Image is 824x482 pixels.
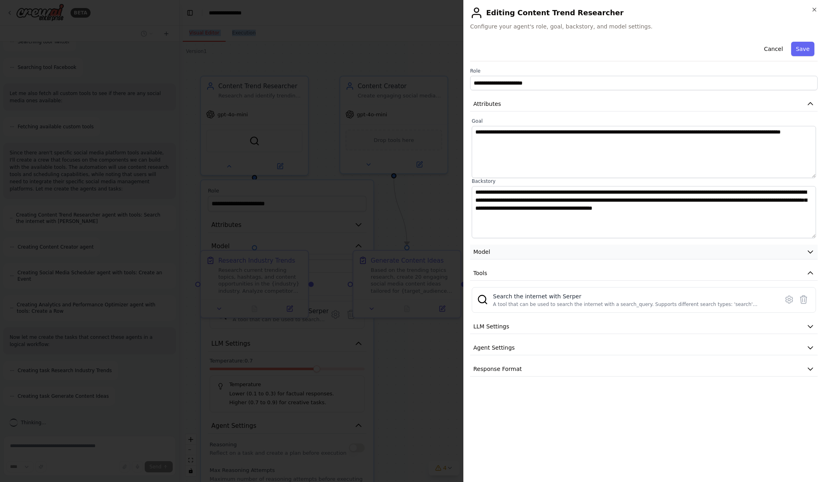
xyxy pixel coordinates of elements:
button: Delete tool [796,292,811,307]
span: Agent Settings [473,344,515,352]
button: Configure tool [782,292,796,307]
label: Role [470,68,818,74]
button: Response Format [470,362,818,377]
button: Model [470,245,818,259]
span: Configure your agent's role, goal, backstory, and model settings. [470,22,818,30]
button: Cancel [759,42,788,56]
label: Backstory [472,178,816,184]
span: Attributes [473,100,501,108]
div: Search the internet with Serper [493,292,774,300]
h2: Editing Content Trend Researcher [470,6,818,19]
span: Response Format [473,365,522,373]
span: LLM Settings [473,322,509,330]
button: Attributes [470,97,818,111]
div: A tool that can be used to search the internet with a search_query. Supports different search typ... [493,301,774,308]
span: Tools [473,269,487,277]
span: Model [473,248,490,256]
label: Goal [472,118,816,124]
button: Agent Settings [470,340,818,355]
button: Save [791,42,814,56]
button: Tools [470,266,818,281]
button: LLM Settings [470,319,818,334]
img: SerperDevTool [477,294,488,305]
